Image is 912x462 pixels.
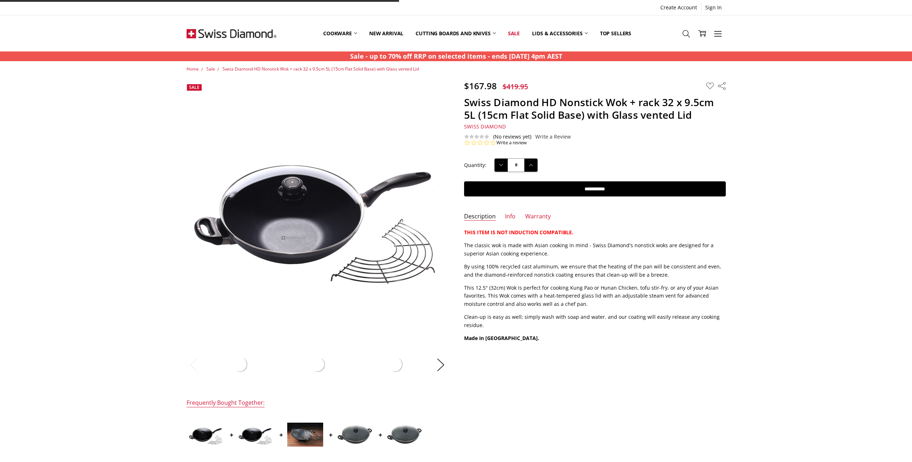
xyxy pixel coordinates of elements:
[464,96,726,121] h1: Swiss Diamond HD Nonstick Wok + rack 32 x 9.5cm 5L (15cm Flat Solid Base) with Glass vented Lid
[187,66,199,72] a: Home
[502,17,526,49] a: Sale
[464,123,506,130] span: Swiss Diamond
[503,82,528,91] span: $419.95
[308,355,327,374] img: Swiss Diamond HD Nonstick Wok + rack 32 x 9.5cm 5L (15cm Flat Solid Base) with Glass vented Lid
[594,17,637,49] a: Top Sellers
[526,17,594,49] a: Lids & Accessories
[464,313,726,329] p: Clean-up is easy as well; simply wash with soap and water. and our coating will easily release an...
[189,84,200,90] span: Sale
[230,355,249,374] img: Swiss Diamond HD Nonstick Wok + rack 32 x 9.5cm 5L (15cm Flat Solid Base) with Glass vented Lid
[464,284,726,308] p: This 12.5" (32cm) Wok is perfect for cooking Kung Pao or Hunan Chicken, tofu stir-fry, or any of ...
[464,335,539,341] strong: Made in [GEOGRAPHIC_DATA].
[464,213,496,221] a: Description
[434,354,448,376] button: Next
[238,422,274,447] img: XD Induction Nonstick Wok with Lid - 32cm X 9.5cm 5L (15cm FLAT SOLID BASE)
[496,140,527,146] a: Write a review
[409,17,502,49] a: Cutting boards and knives
[188,422,224,447] img: XD Nonstick Wok w Lid - 32cm X 9.5cm 5L (15cm FLAT SOLID BASE)
[337,425,373,444] img: XD Nonstick Wok with Lid & Tempura Rack - 36cm X 9.5cm 6L (18cm FLAT SOLID BASE)
[206,66,215,72] a: Sale
[464,263,726,279] p: By using 100% recycled cast aluminum, we ensure that the heating of the pan will be consistent an...
[350,52,562,60] strong: Sale - up to 70% off RRP on selected items - ends [DATE] 4pm AEST
[386,355,404,374] img: Swiss Diamond HD Nonstick Wok + rack 32 x 9.5cm 5L (15cm Flat Solid Base) with Glass vented Lid
[287,417,323,453] img: Swiss Diamond HD Nonstick WOK With Lid & Rack 36cm x 9.5cm 6L and 2 side handles
[535,134,571,140] a: Write a Review
[363,17,409,49] a: New arrival
[187,354,201,376] button: Previous
[223,66,419,72] a: Swiss Diamond HD Nonstick Wok + rack 32 x 9.5cm 5L (15cm Flat Solid Base) with Glass vented Lid
[317,17,363,49] a: Cookware
[505,213,515,221] a: Info
[187,399,265,407] div: Frequently Bought Together:
[525,213,551,221] a: Warranty
[464,229,573,236] strong: THIS ITEM IS NOT INDUCTION COMPATIBLE.
[656,3,701,13] a: Create Account
[464,80,497,92] span: $167.98
[701,3,726,13] a: Sign In
[187,15,276,51] img: Free Shipping On Every Order
[386,425,422,444] img: XD Induction Wok with Lid with Lid & Tempura Rack - 36cm X 9.5cm 6L (18cm FLAT SOLID BASE)
[464,161,486,169] label: Quantity:
[464,241,726,258] p: The classic wok is made with Asian cooking in mind - Swiss Diamond's nonstick woks are designed f...
[493,134,531,140] span: (No reviews yet)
